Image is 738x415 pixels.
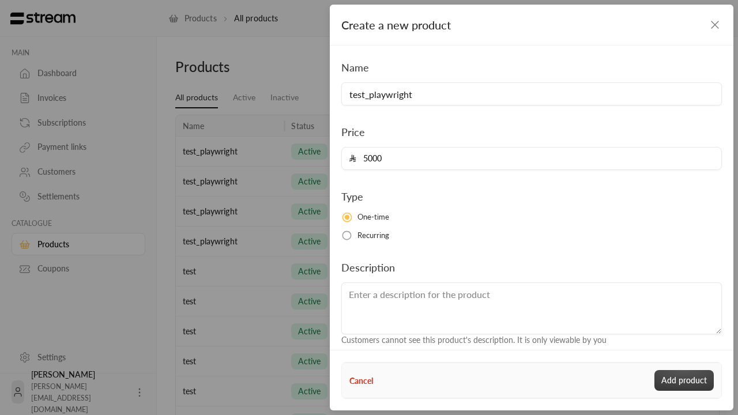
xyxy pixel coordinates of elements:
[357,230,390,242] span: Recurring
[357,212,390,223] span: One-time
[349,375,373,387] button: Cancel
[341,124,365,140] label: Price
[341,188,363,205] label: Type
[356,148,714,169] input: Enter the price for the product
[341,335,607,345] span: Customers cannot see this product's description. It is only viewable by you
[341,59,369,76] label: Name
[654,370,714,391] button: Add product
[341,18,451,32] span: Create a new product
[341,259,395,276] label: Description
[341,82,722,105] input: Enter the name of the product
